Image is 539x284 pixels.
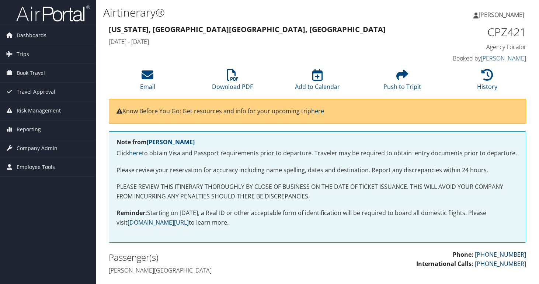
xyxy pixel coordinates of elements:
[212,73,253,91] a: Download PDF
[117,209,147,217] strong: Reminder:
[117,149,518,158] p: Click to obtain Visa and Passport requirements prior to departure. Traveler may be required to ob...
[475,250,526,259] a: [PHONE_NUMBER]
[109,38,419,46] h4: [DATE] - [DATE]
[109,266,312,274] h4: [PERSON_NAME][GEOGRAPHIC_DATA]
[128,218,189,226] a: [DOMAIN_NAME][URL]
[17,158,55,176] span: Employee Tools
[430,54,526,62] h4: Booked by
[16,5,90,22] img: airportal-logo.png
[383,73,421,91] a: Push to Tripit
[479,11,524,19] span: [PERSON_NAME]
[481,54,526,62] a: [PERSON_NAME]
[295,73,340,91] a: Add to Calendar
[416,260,473,268] strong: International Calls:
[17,83,55,101] span: Travel Approval
[430,24,526,40] h1: CPZ421
[117,208,518,227] p: Starting on [DATE], a Real ID or other acceptable form of identification will be required to boar...
[140,73,155,91] a: Email
[103,5,389,20] h1: Airtinerary®
[17,120,41,139] span: Reporting
[117,166,518,175] p: Please review your reservation for accuracy including name spelling, dates and destination. Repor...
[117,182,518,201] p: PLEASE REVIEW THIS ITINERARY THOROUGHLY BY CLOSE OF BUSINESS ON THE DATE OF TICKET ISSUANCE. THIS...
[117,107,518,116] p: Know Before You Go: Get resources and info for your upcoming trip
[147,138,195,146] a: [PERSON_NAME]
[17,26,46,45] span: Dashboards
[430,43,526,51] h4: Agency Locator
[17,139,58,157] span: Company Admin
[109,24,386,34] strong: [US_STATE], [GEOGRAPHIC_DATA] [GEOGRAPHIC_DATA], [GEOGRAPHIC_DATA]
[473,4,532,26] a: [PERSON_NAME]
[129,149,142,157] a: here
[117,138,195,146] strong: Note from
[109,251,312,264] h2: Passenger(s)
[477,73,497,91] a: History
[17,64,45,82] span: Book Travel
[17,101,61,120] span: Risk Management
[453,250,473,259] strong: Phone:
[311,107,324,115] a: here
[475,260,526,268] a: [PHONE_NUMBER]
[17,45,29,63] span: Trips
